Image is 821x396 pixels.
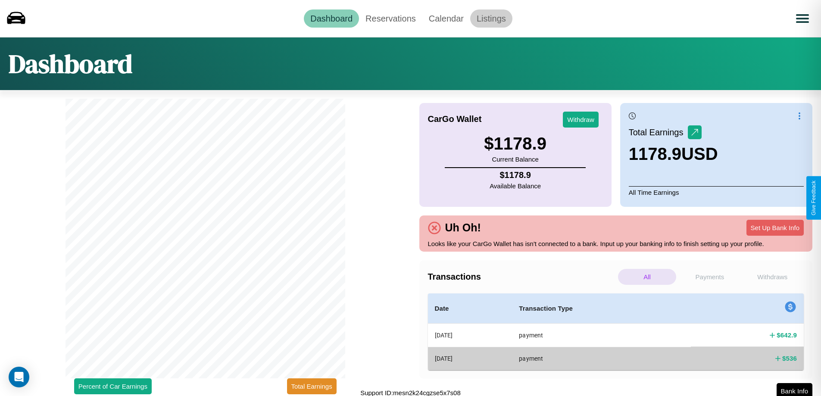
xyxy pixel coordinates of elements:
[512,324,691,347] th: payment
[519,303,684,314] h4: Transaction Type
[287,378,337,394] button: Total Earnings
[441,221,485,234] h4: Uh Oh!
[9,367,29,387] div: Open Intercom Messenger
[618,269,676,285] p: All
[428,114,482,124] h4: CarGo Wallet
[490,170,541,180] h4: $ 1178.9
[512,347,691,370] th: payment
[484,134,546,153] h3: $ 1178.9
[9,46,132,81] h1: Dashboard
[790,6,815,31] button: Open menu
[490,180,541,192] p: Available Balance
[629,186,804,198] p: All Time Earnings
[304,9,359,28] a: Dashboard
[74,378,152,394] button: Percent of Car Earnings
[422,9,470,28] a: Calendar
[563,112,599,128] button: Withdraw
[811,181,817,215] div: Give Feedback
[428,293,804,370] table: simple table
[782,354,797,363] h4: $ 536
[428,347,512,370] th: [DATE]
[428,272,616,282] h4: Transactions
[359,9,422,28] a: Reservations
[435,303,506,314] h4: Date
[428,324,512,347] th: [DATE]
[746,220,804,236] button: Set Up Bank Info
[484,153,546,165] p: Current Balance
[428,238,804,249] p: Looks like your CarGo Wallet has isn't connected to a bank. Input up your banking info to finish ...
[629,125,688,140] p: Total Earnings
[629,144,718,164] h3: 1178.9 USD
[777,331,797,340] h4: $ 642.9
[681,269,739,285] p: Payments
[743,269,802,285] p: Withdraws
[470,9,512,28] a: Listings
